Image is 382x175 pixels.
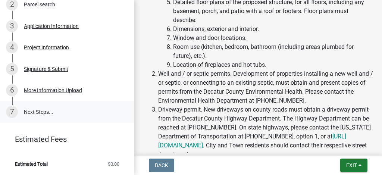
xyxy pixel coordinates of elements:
[24,45,69,50] div: Project Information
[173,43,373,60] li: Room use (kitchen, bedroom, bathroom (including areas plumbed for future), etc.).
[6,132,122,147] a: Estimated Fees
[6,84,18,96] div: 6
[158,133,346,149] a: [URL][DOMAIN_NAME]
[149,159,174,172] button: Back
[15,162,48,166] span: Estimated Total
[173,60,373,69] li: Location of fireplaces and hot tubs.
[158,105,373,159] li: Driveway permit. New driveways on county roads must obtain a driveway permit from the Decatur Cou...
[340,159,367,172] button: Exit
[6,63,18,75] div: 5
[108,162,119,166] span: $0.00
[155,162,168,168] span: Back
[24,88,82,93] div: More Information Upload
[24,2,55,7] div: Parcel search
[6,41,18,53] div: 4
[24,24,79,29] div: Application Information
[173,34,373,43] li: Window and door locations.
[24,66,68,72] div: Signature & Submit
[6,20,18,32] div: 3
[6,106,18,118] div: 7
[158,69,373,105] li: Well and / or septic permits. Development of properties installing a new well and / or septic, or...
[173,25,373,34] li: Dimensions, exterior and interior.
[346,162,357,168] span: Exit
